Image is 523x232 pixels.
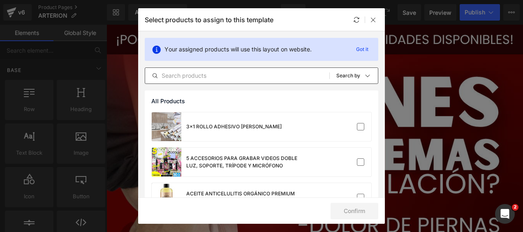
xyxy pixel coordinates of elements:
p: Select products to assign to this template [145,16,273,24]
span: 2 [512,204,518,211]
input: Search products [145,71,329,81]
a: product-img [152,112,181,141]
div: 5 ACCESORIOS PARA GRABAR VIDEOS DOBLE LUZ, SOPORTE, TRÍPODE Y MICRÓFONO [186,155,310,169]
div: 3x1 ROLLO ADHESIVO [PERSON_NAME] [186,123,282,130]
div: ACEITE ANTICELULITIS ORGÁNICO PREMIUM AMERICANO [186,190,310,205]
p: Your assigned products will use this layout on website. [164,45,312,54]
p: Search by [336,73,360,79]
a: product-img [152,148,181,176]
a: product-img [152,183,181,212]
span: All Products [151,98,185,104]
button: Confirm [331,203,378,219]
p: Got it [353,44,372,54]
iframe: Intercom live chat [495,204,515,224]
